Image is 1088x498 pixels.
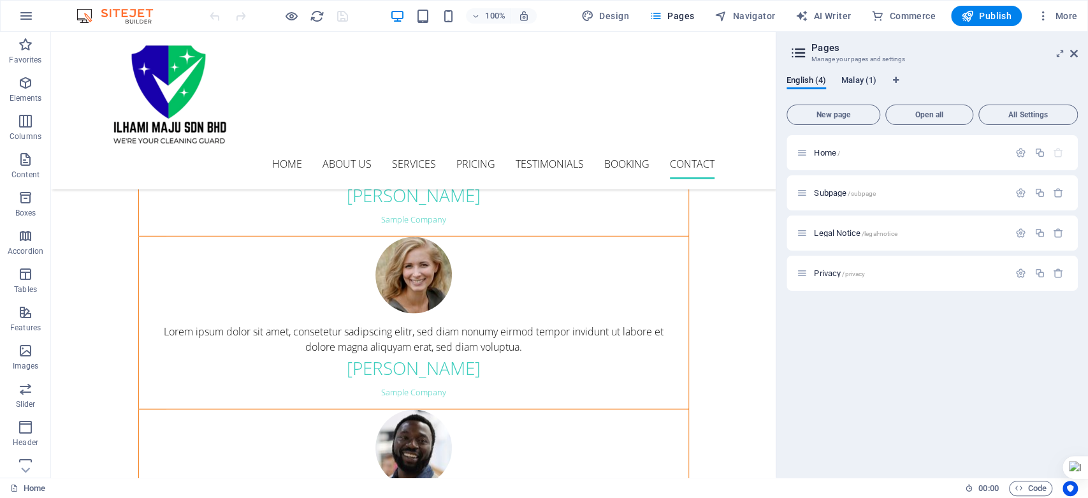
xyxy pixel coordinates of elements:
span: /privacy [842,270,865,277]
span: /subpage [848,190,876,197]
i: On resize automatically adjust zoom level to fit chosen device. [518,10,530,22]
p: Columns [10,131,41,142]
button: Pages [644,6,699,26]
span: Click to open page [814,268,865,278]
span: Publish [961,10,1012,22]
p: Header [13,437,38,448]
div: Settings [1015,187,1026,198]
span: : [987,483,989,493]
button: 100% [466,8,511,24]
button: Open all [885,105,973,125]
span: / [838,150,840,157]
span: Commerce [871,10,936,22]
p: Images [13,361,39,371]
div: Duplicate [1034,187,1045,198]
div: Remove [1053,228,1064,238]
div: Duplicate [1034,147,1045,158]
button: Click here to leave preview mode and continue editing [284,8,299,24]
div: Home/ [810,149,1009,157]
button: Design [576,6,634,26]
i: Reload page [310,9,324,24]
h6: Session time [965,481,999,496]
p: Slider [16,399,36,409]
div: Settings [1015,268,1026,279]
button: New page [787,105,880,125]
p: Boxes [15,208,36,218]
div: Settings [1015,147,1026,158]
div: Remove [1053,268,1064,279]
div: Privacy/privacy [810,269,1009,277]
div: Legal Notice/legal-notice [810,229,1009,237]
h3: Manage your pages and settings [811,54,1052,65]
button: AI Writer [790,6,856,26]
span: New page [792,111,874,119]
span: Click to open page [814,148,840,157]
button: More [1032,6,1082,26]
span: Open all [891,111,968,119]
img: Editor Logo [73,8,169,24]
div: Duplicate [1034,268,1045,279]
h2: Pages [811,42,1078,54]
div: The startpage cannot be deleted [1053,147,1064,158]
button: Code [1009,481,1052,496]
button: Usercentrics [1063,481,1078,496]
span: 00 00 [978,481,998,496]
span: Click to open page [814,228,897,238]
p: Elements [10,93,42,103]
a: Click to cancel selection. Double-click to open Pages [10,481,45,496]
span: Pages [649,10,694,22]
h6: 100% [485,8,505,24]
span: AI Writer [795,10,851,22]
span: Malay (1) [841,73,876,91]
span: More [1037,10,1077,22]
span: /legal-notice [862,230,897,237]
div: Language Tabs [787,75,1078,99]
div: Duplicate [1034,228,1045,238]
button: Navigator [709,6,780,26]
div: Design (Ctrl+Alt+Y) [576,6,634,26]
p: Features [10,323,41,333]
button: All Settings [978,105,1078,125]
button: Commerce [866,6,941,26]
button: reload [309,8,324,24]
div: Settings [1015,228,1026,238]
span: Design [581,10,629,22]
span: All Settings [984,111,1072,119]
p: Favorites [9,55,41,65]
span: Click to open page [814,188,876,198]
div: Subpage/subpage [810,189,1009,197]
span: Navigator [714,10,775,22]
span: English (4) [787,73,826,91]
span: Code [1015,481,1047,496]
div: Remove [1053,187,1064,198]
p: Accordion [8,246,43,256]
p: Tables [14,284,37,295]
button: Publish [951,6,1022,26]
p: Content [11,170,40,180]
